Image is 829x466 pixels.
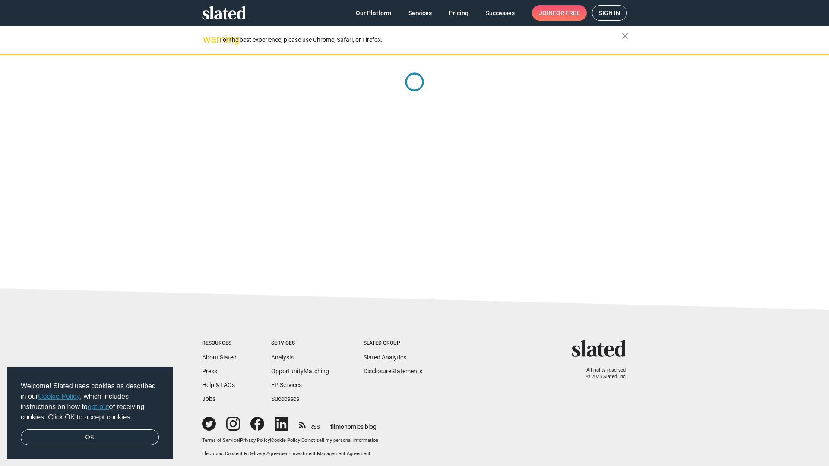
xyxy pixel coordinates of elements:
[88,403,109,410] a: opt-out
[271,340,329,347] div: Services
[592,5,627,21] a: Sign in
[202,368,217,375] a: Press
[486,5,515,21] span: Successes
[599,6,620,20] span: Sign in
[219,34,622,46] div: For the best experience, please use Chrome, Safari, or Firefox.
[7,367,173,460] div: cookieconsent
[291,451,370,457] a: Investment Management Agreement
[301,438,378,444] button: Do not sell my personal information
[330,423,341,430] span: film
[21,381,159,422] span: Welcome! Slated uses cookies as described in our , which includes instructions on how to of recei...
[202,438,239,443] a: Terms of Service
[202,354,237,361] a: About Slated
[202,395,215,402] a: Jobs
[21,429,159,446] a: dismiss cookie message
[330,416,377,431] a: filmonomics blog
[203,34,213,44] mat-icon: warning
[271,381,302,388] a: EP Services
[364,354,406,361] a: Slated Analytics
[442,5,475,21] a: Pricing
[620,31,630,41] mat-icon: close
[300,438,301,443] span: |
[364,368,422,375] a: DisclosureStatements
[299,418,320,431] a: RSS
[402,5,439,21] a: Services
[479,5,522,21] a: Successes
[271,354,294,361] a: Analysis
[577,367,627,380] p: All rights reserved. © 2025 Slated, Inc.
[449,5,468,21] span: Pricing
[553,5,580,21] span: for free
[271,368,329,375] a: OpportunityMatching
[349,5,398,21] a: Our Platform
[290,451,291,457] span: |
[240,438,270,443] a: Privacy Policy
[364,340,422,347] div: Slated Group
[270,438,271,443] span: |
[271,395,299,402] a: Successes
[532,5,587,21] a: Joinfor free
[539,5,580,21] span: Join
[202,381,235,388] a: Help & FAQs
[239,438,240,443] span: |
[271,438,300,443] a: Cookie Policy
[356,5,391,21] span: Our Platform
[408,5,432,21] span: Services
[202,340,237,347] div: Resources
[202,451,290,457] a: Electronic Consent & Delivery Agreement
[38,393,80,400] a: Cookie Policy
